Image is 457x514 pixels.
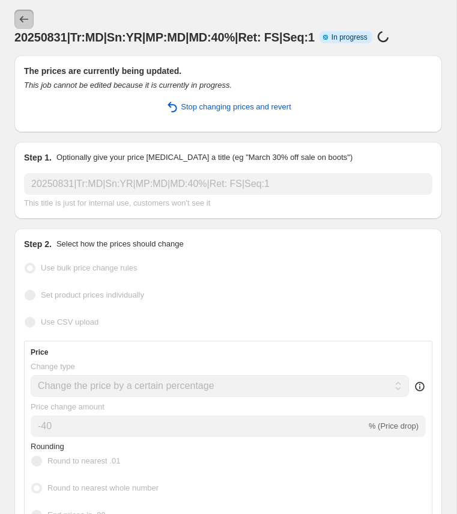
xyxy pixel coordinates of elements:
[414,381,426,393] div: help
[47,456,120,465] span: Round to nearest .01
[14,31,315,44] span: 20250831|Tr:MD|Sn:YR|MP:MD|MD:40%|Ret: FS|Seq:1
[24,198,210,207] span: This title is just for internal use, customers won't see it
[31,442,64,451] span: Rounding
[369,421,419,430] span: % (Price drop)
[181,101,291,113] span: Stop changing prices and revert
[24,173,432,195] input: 30% off holiday sale
[24,81,232,90] i: This job cannot be edited because it is currently in progress.
[41,263,137,272] span: Use bulk price change rules
[31,402,104,411] span: Price change amount
[31,347,48,357] h3: Price
[31,415,366,437] input: -15
[47,483,159,492] span: Round to nearest whole number
[24,65,432,77] h2: The prices are currently being updated.
[41,317,98,326] span: Use CSV upload
[31,362,75,371] span: Change type
[17,97,440,117] button: Stop changing prices and revert
[14,10,34,29] button: Price change jobs
[41,290,144,299] span: Set product prices individually
[24,151,52,164] h2: Step 1.
[56,238,184,250] p: Select how the prices should change
[56,151,353,164] p: Optionally give your price [MEDICAL_DATA] a title (eg "March 30% off sale on boots")
[331,32,368,42] span: In progress
[24,238,52,250] h2: Step 2.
